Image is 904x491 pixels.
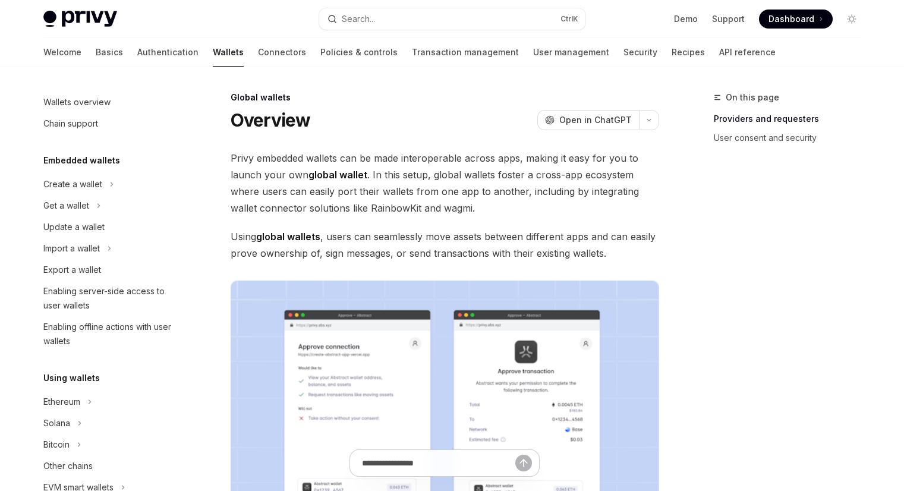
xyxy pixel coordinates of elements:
a: Basics [96,38,123,67]
a: Wallets overview [34,92,186,113]
div: Other chains [43,459,93,473]
div: Solana [43,416,70,430]
div: Create a wallet [43,177,102,191]
a: Demo [674,13,698,25]
a: Chain support [34,113,186,134]
button: Open in ChatGPT [537,110,639,130]
span: Ctrl K [560,14,578,24]
span: Using , users can seamlessly move assets between different apps and can easily prove ownership of... [231,228,659,262]
span: On this page [726,90,779,105]
a: API reference [719,38,776,67]
div: Enabling offline actions with user wallets [43,320,179,348]
div: Export a wallet [43,263,101,277]
div: Search... [342,12,375,26]
div: Global wallets [231,92,659,103]
a: Dashboard [759,10,833,29]
div: Chain support [43,117,98,131]
a: Recipes [672,38,705,67]
a: Welcome [43,38,81,67]
button: Toggle dark mode [842,10,861,29]
div: Update a wallet [43,220,105,234]
a: Connectors [258,38,306,67]
div: Wallets overview [43,95,111,109]
a: Enabling server-side access to user wallets [34,281,186,316]
a: Export a wallet [34,259,186,281]
div: Import a wallet [43,241,100,256]
img: light logo [43,11,117,27]
button: Send message [515,455,532,471]
a: Update a wallet [34,216,186,238]
button: Search...CtrlK [319,8,585,30]
span: Open in ChatGPT [559,114,632,126]
div: Get a wallet [43,199,89,213]
div: Enabling server-side access to user wallets [43,284,179,313]
h5: Embedded wallets [43,153,120,168]
a: Authentication [137,38,199,67]
a: Security [623,38,657,67]
a: User management [533,38,609,67]
div: Ethereum [43,395,80,409]
a: Policies & controls [320,38,398,67]
a: Transaction management [412,38,519,67]
span: Dashboard [768,13,814,25]
h5: Using wallets [43,371,100,385]
a: User consent and security [714,128,871,147]
a: Support [712,13,745,25]
strong: global wallets [256,231,320,243]
a: Enabling offline actions with user wallets [34,316,186,352]
a: Providers and requesters [714,109,871,128]
div: Bitcoin [43,438,70,452]
span: Privy embedded wallets can be made interoperable across apps, making it easy for you to launch yo... [231,150,659,216]
a: Other chains [34,455,186,477]
h1: Overview [231,109,311,131]
a: Wallets [213,38,244,67]
strong: global wallet [308,169,367,181]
